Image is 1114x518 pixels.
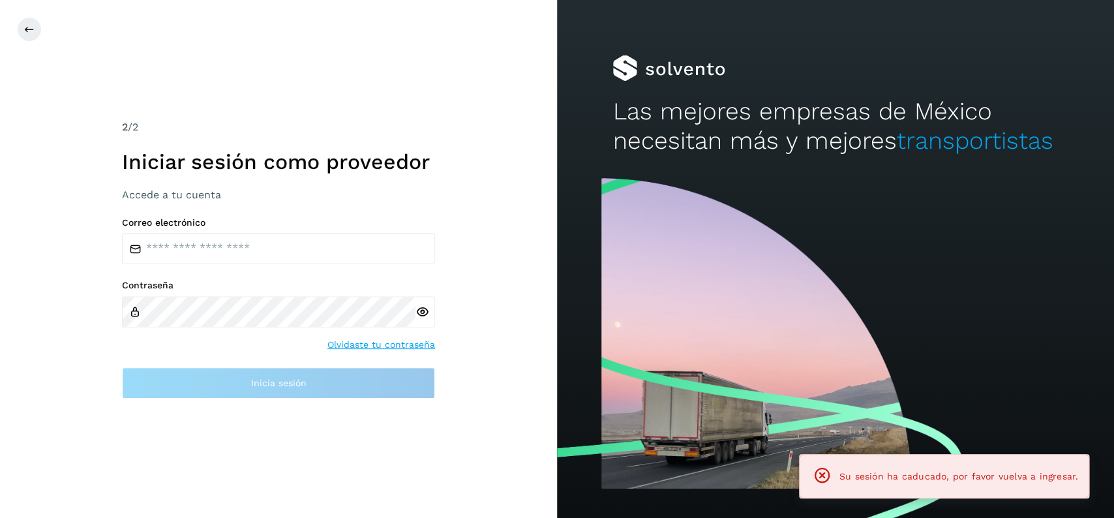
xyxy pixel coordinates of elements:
button: Inicia sesión [122,367,435,399]
a: Olvidaste tu contraseña [327,338,435,352]
h2: Las mejores empresas de México necesitan más y mejores [612,97,1058,155]
label: Correo electrónico [122,217,435,228]
span: Su sesión ha caducado, por favor vuelva a ingresar. [839,471,1078,481]
span: 2 [122,121,128,133]
h1: Iniciar sesión como proveedor [122,149,435,174]
div: /2 [122,119,435,135]
span: transportistas [896,127,1053,155]
label: Contraseña [122,280,435,291]
span: Inicia sesión [251,378,307,388]
h3: Accede a tu cuenta [122,189,435,201]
